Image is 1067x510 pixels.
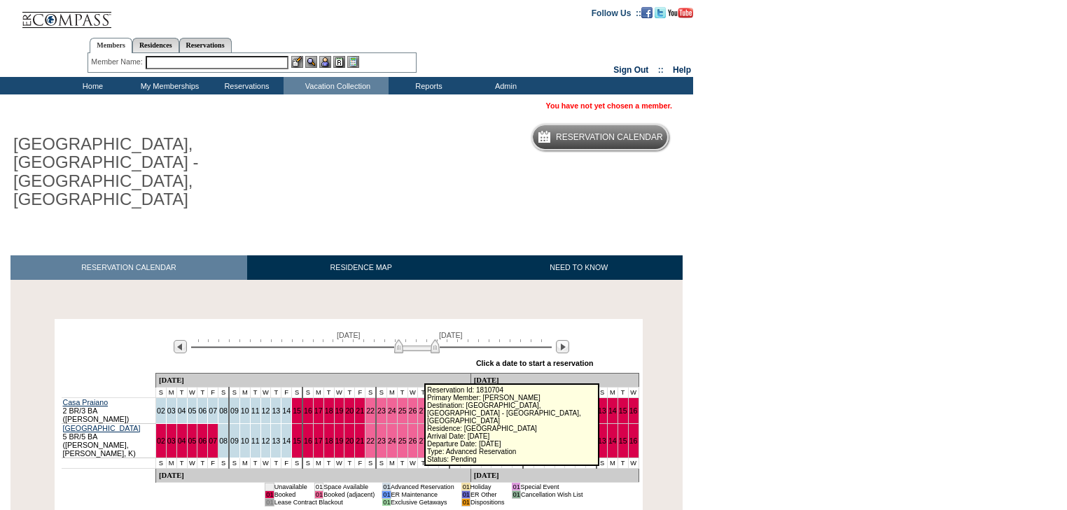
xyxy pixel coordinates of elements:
a: 13 [272,406,280,415]
a: 17 [314,406,323,415]
td: 01 [265,498,274,506]
a: 07 [209,406,217,415]
td: Cancellation Wish List [520,490,583,498]
td: F [281,458,292,468]
td: Booked [274,490,307,498]
a: 06 [198,437,207,445]
img: Subscribe to our YouTube Channel [668,8,693,18]
a: 09 [230,437,239,445]
td: Special Event [520,483,583,490]
td: T [618,387,628,397]
a: RESERVATION CALENDAR [11,255,247,280]
td: M [313,387,323,397]
td: W [187,458,197,468]
td: M [386,458,397,468]
a: 05 [188,437,197,445]
img: View [305,56,317,68]
img: Become our fan on Facebook [641,7,653,18]
a: NEED TO KNOW [475,255,683,280]
td: Reservations [207,77,284,94]
img: Previous [174,340,187,353]
td: M [239,458,250,468]
td: 5 BR/5 BA ([PERSON_NAME], [PERSON_NAME], K) [62,423,156,458]
td: Vacation Collection [284,77,389,94]
a: 13 [272,437,280,445]
td: [DATE] [155,373,470,387]
a: Sign Out [613,65,648,75]
td: M [607,387,618,397]
td: ER Maintenance [391,490,454,498]
a: 25 [398,437,407,445]
td: W [260,387,271,397]
a: 26 [409,437,417,445]
td: T [323,458,334,468]
span: [DATE] [337,331,361,339]
a: 18 [325,406,333,415]
td: Advanced Reservation [391,483,454,490]
td: Home [53,77,130,94]
a: 14 [608,406,617,415]
a: 11 [251,437,260,445]
a: 16 [304,437,312,445]
a: 19 [335,437,344,445]
a: 14 [282,437,291,445]
a: 14 [282,406,291,415]
div: Click a date to start a reservation [476,359,594,367]
a: 10 [241,406,249,415]
td: S [302,458,313,468]
a: 15 [619,437,627,445]
td: 01 [314,490,323,498]
a: Help [673,65,691,75]
td: S [597,387,607,397]
a: 23 [377,406,386,415]
td: Admin [466,77,543,94]
td: T [250,387,260,397]
a: 06 [198,406,207,415]
td: 01 [382,498,391,506]
td: ER Other [470,490,505,498]
td: 01 [461,490,470,498]
a: 15 [293,406,301,415]
h1: [GEOGRAPHIC_DATA], [GEOGRAPHIC_DATA] - [GEOGRAPHIC_DATA], [GEOGRAPHIC_DATA] [11,132,324,212]
a: Become our fan on Facebook [641,8,653,16]
td: S [365,387,376,397]
img: Reservations [333,56,345,68]
a: 20 [345,437,354,445]
td: 2 BR/3 BA ([PERSON_NAME]) [62,397,156,423]
td: W [628,458,639,468]
a: 19 [335,406,344,415]
td: S [376,458,386,468]
td: 01 [265,483,274,490]
td: Follow Us :: [592,7,641,18]
td: T [271,458,281,468]
a: 22 [366,437,375,445]
td: 01 [314,483,323,490]
a: 24 [388,406,396,415]
td: F [355,458,365,468]
td: S [292,458,302,468]
td: W [334,387,344,397]
td: Lease Contract Blackout [274,498,375,506]
td: W [187,387,197,397]
td: W [407,458,418,468]
a: 24 [388,437,396,445]
td: T [344,458,355,468]
td: F [281,387,292,397]
div: Reservation Id: 1810704 Primary Member: [PERSON_NAME] Destination: [GEOGRAPHIC_DATA], [GEOGRAPHIC... [424,383,599,466]
a: 17 [314,437,323,445]
img: b_edit.gif [291,56,303,68]
td: [DATE] [155,468,470,482]
td: 01 [461,498,470,506]
a: 16 [629,406,638,415]
a: 20 [345,406,354,415]
td: M [607,458,618,468]
a: Residences [132,38,179,52]
a: 15 [619,406,627,415]
td: W [628,387,639,397]
td: 01 [461,483,470,490]
a: 09 [230,406,239,415]
td: T [397,387,407,397]
a: 03 [167,437,176,445]
a: 25 [398,406,407,415]
a: 21 [356,406,364,415]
